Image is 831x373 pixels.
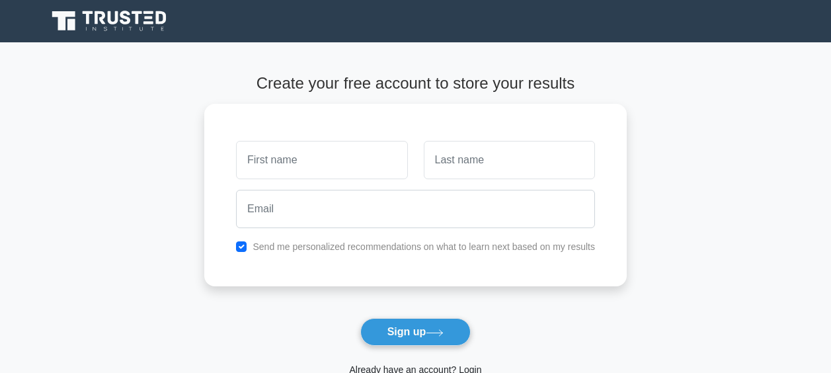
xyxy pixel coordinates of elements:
[236,190,595,228] input: Email
[424,141,595,179] input: Last name
[204,74,627,93] h4: Create your free account to store your results
[253,241,595,252] label: Send me personalized recommendations on what to learn next based on my results
[360,318,471,346] button: Sign up
[236,141,407,179] input: First name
